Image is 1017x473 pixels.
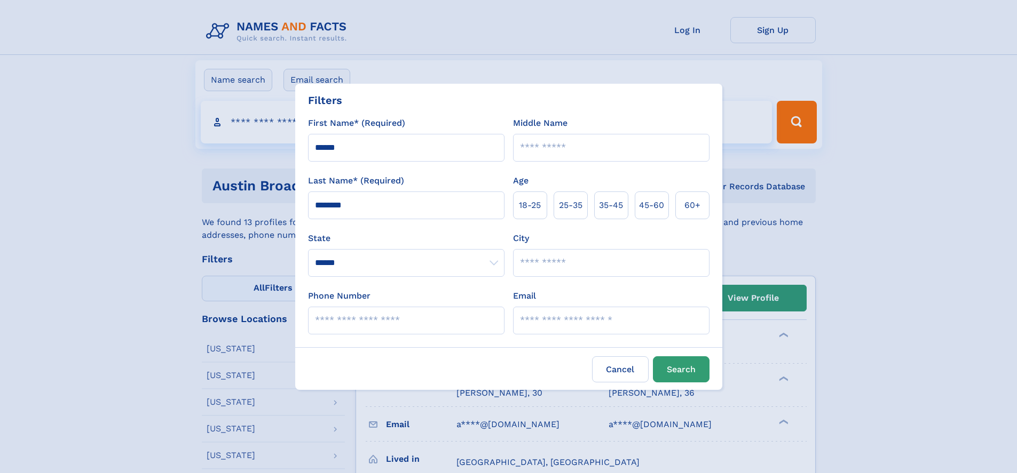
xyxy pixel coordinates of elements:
[684,199,700,212] span: 60+
[592,356,649,382] label: Cancel
[308,117,405,130] label: First Name* (Required)
[519,199,541,212] span: 18‑25
[599,199,623,212] span: 35‑45
[513,117,567,130] label: Middle Name
[308,290,370,302] label: Phone Number
[559,199,582,212] span: 25‑35
[639,199,664,212] span: 45‑60
[653,356,709,382] button: Search
[308,92,342,108] div: Filters
[308,232,504,245] label: State
[308,174,404,187] label: Last Name* (Required)
[513,232,529,245] label: City
[513,174,529,187] label: Age
[513,290,536,302] label: Email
